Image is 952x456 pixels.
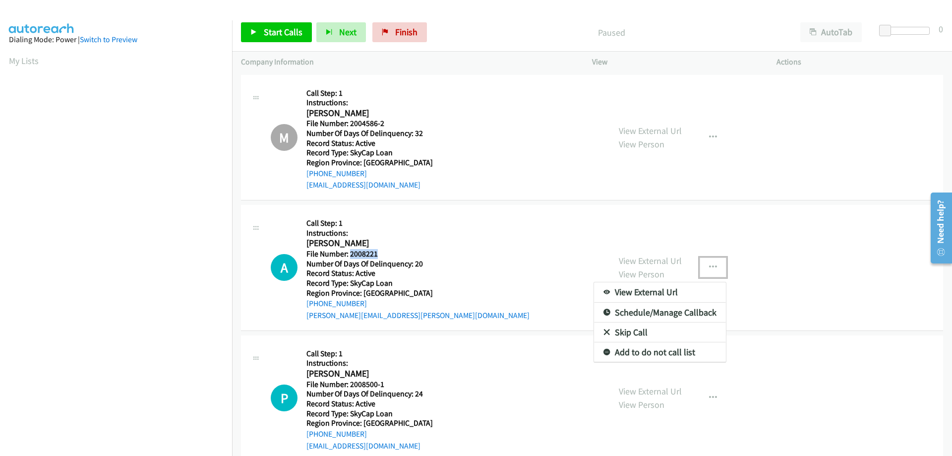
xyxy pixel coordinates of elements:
a: Skip Call [594,323,726,342]
a: Schedule/Manage Callback [594,303,726,323]
a: Switch to Preview [80,35,137,44]
a: Add to do not call list [594,342,726,362]
a: My Lists [9,55,39,66]
iframe: Resource Center [923,189,952,267]
h1: P [271,385,297,411]
a: View External Url [594,282,726,302]
div: Dialing Mode: Power | [9,34,223,46]
div: The call is yet to be attempted [271,385,297,411]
